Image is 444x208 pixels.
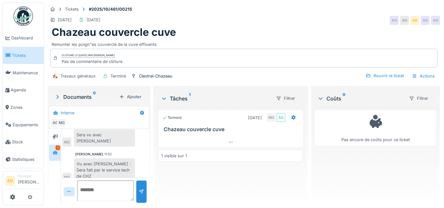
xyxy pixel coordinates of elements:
a: Statistiques [3,151,44,168]
div: Ajouter [117,92,144,101]
strong: #2025/10/461/00215 [86,6,135,12]
span: Statistiques [12,156,41,162]
a: Zones [3,99,44,116]
div: Documents [54,93,117,101]
div: AG [431,16,440,25]
div: AG [400,16,409,25]
span: Agenda [11,87,41,93]
div: Tickets [65,6,79,12]
div: Terminé [162,115,182,120]
div: Terminé [110,73,126,79]
div: [DATE] [87,17,100,23]
div: AG [276,113,285,122]
div: Filtrer [273,94,298,103]
div: [PERSON_NAME] [75,152,103,157]
h1: Chazeau couvercle cuve [52,26,176,38]
div: [DATE] [248,115,262,121]
span: Maintenance [13,70,41,76]
div: Tâches [161,95,271,102]
sup: 1 [189,95,191,102]
div: Pas de commentaire de clôture [62,58,122,65]
div: 1 [56,145,60,150]
a: Agenda [3,81,44,99]
div: Clôturé le [DATE] par [PERSON_NAME] [62,53,115,58]
div: Coûts [317,95,404,102]
div: Sera vu avec [PERSON_NAME] [74,129,135,147]
div: Manager [18,174,41,179]
a: Équipements [3,116,44,133]
div: MG [57,118,66,127]
span: Stock [12,139,41,145]
a: Tickets [3,47,44,64]
div: AG [390,16,399,25]
div: Remonter les poign"es couvercle de la cuve effluents [52,39,436,47]
img: Badge_color-CXgf-gQk.svg [14,6,33,26]
h3: Chazeau couvercle cuve [164,126,300,132]
span: Équipements [13,122,41,128]
sup: 0 [93,93,96,101]
div: Rouvrir le ticket [363,71,407,80]
div: AG [51,118,60,127]
div: 1 visible sur 1 [161,153,187,159]
div: AG [421,16,430,25]
li: AG [5,176,15,186]
a: AG Manager[PERSON_NAME] [5,174,41,189]
div: Filtrer [406,94,431,103]
span: Tickets [12,52,41,58]
div: Actions [409,71,438,81]
div: MG [62,173,71,182]
span: Dashboard [11,35,41,41]
div: MG [62,138,71,147]
a: Maintenance [3,64,44,81]
sup: 0 [343,95,346,102]
a: Stock [3,133,44,151]
a: Dashboard [3,29,44,47]
div: Travaux généraux [60,73,96,79]
div: [DATE] [58,17,72,23]
div: MG [267,113,276,122]
div: 11:52 [104,152,112,157]
div: AG [410,16,419,25]
div: Vu avec [PERSON_NAME] : Sera fait par le service tech de CHZ [74,158,135,182]
div: Clextral-Chazeau [139,73,172,79]
span: Zones [10,104,41,110]
li: [PERSON_NAME] [18,174,41,188]
div: Pas encore de coûts pour ce ticket [319,113,432,143]
div: Interne [61,110,74,116]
